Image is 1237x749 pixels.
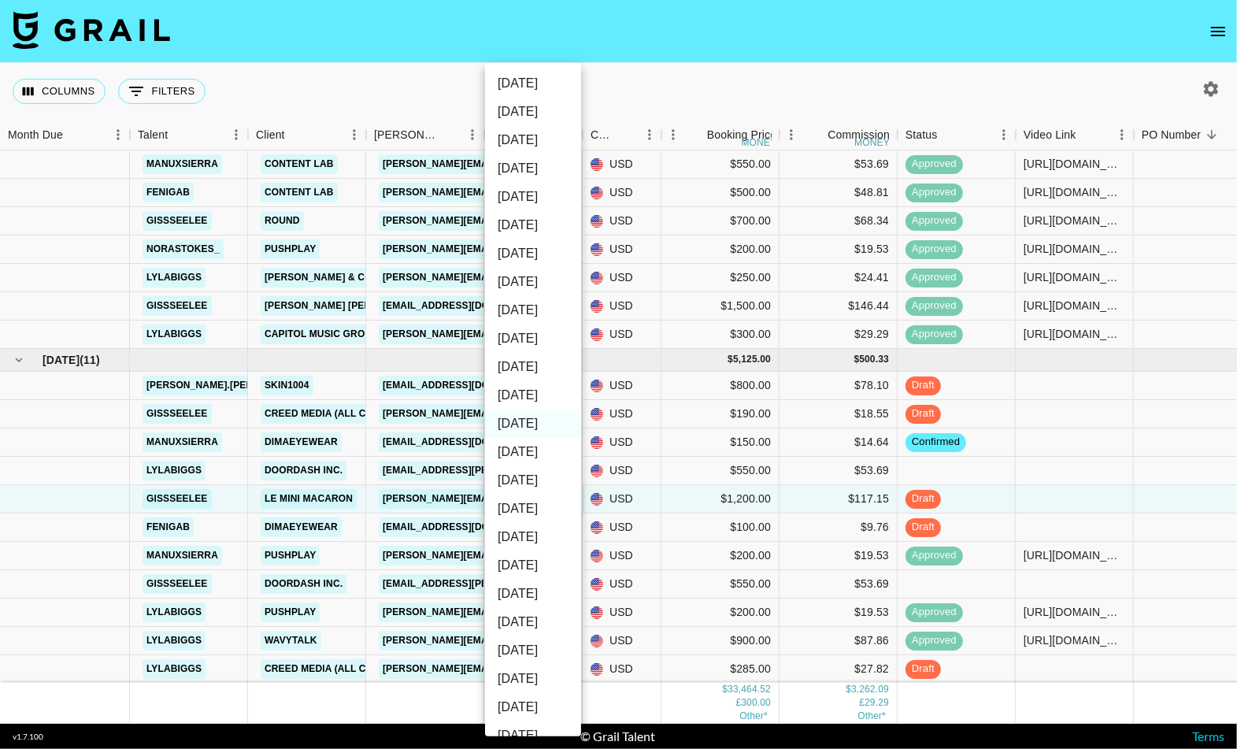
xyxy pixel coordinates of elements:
[485,608,581,636] li: [DATE]
[485,523,581,551] li: [DATE]
[485,353,581,381] li: [DATE]
[485,126,581,154] li: [DATE]
[485,693,581,721] li: [DATE]
[485,580,581,608] li: [DATE]
[485,98,581,126] li: [DATE]
[485,69,581,98] li: [DATE]
[485,211,581,239] li: [DATE]
[485,551,581,580] li: [DATE]
[485,466,581,495] li: [DATE]
[485,268,581,296] li: [DATE]
[485,183,581,211] li: [DATE]
[485,665,581,693] li: [DATE]
[485,296,581,324] li: [DATE]
[485,636,581,665] li: [DATE]
[485,438,581,466] li: [DATE]
[485,239,581,268] li: [DATE]
[485,324,581,353] li: [DATE]
[485,381,581,410] li: [DATE]
[485,495,581,523] li: [DATE]
[485,154,581,183] li: [DATE]
[485,410,581,438] li: [DATE]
